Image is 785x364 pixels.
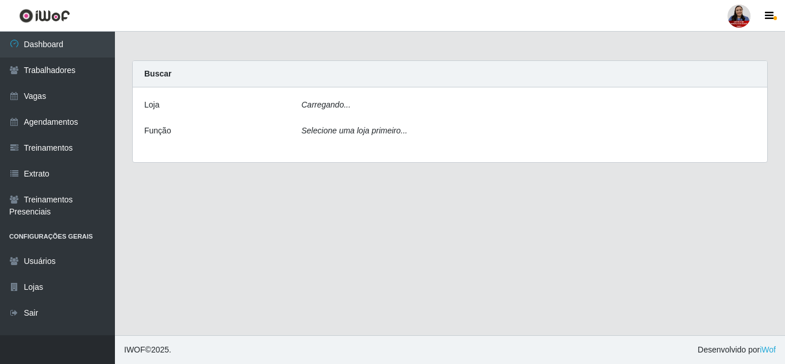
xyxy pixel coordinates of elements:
span: Desenvolvido por [698,344,776,356]
label: Loja [144,99,159,111]
img: CoreUI Logo [19,9,70,23]
strong: Buscar [144,69,171,78]
a: iWof [760,345,776,354]
span: © 2025 . [124,344,171,356]
i: Carregando... [302,100,351,109]
span: IWOF [124,345,145,354]
label: Função [144,125,171,137]
i: Selecione uma loja primeiro... [302,126,407,135]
